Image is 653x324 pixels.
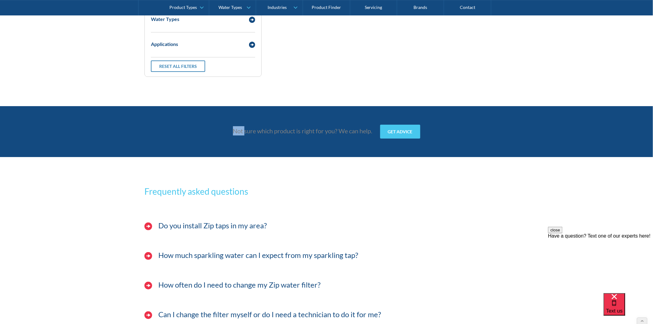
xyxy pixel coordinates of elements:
[144,185,509,198] h3: Frequently asked questions
[218,5,242,10] div: Water Types
[268,5,287,10] div: Industries
[233,126,372,135] p: Not sure which product is right for you? We can help.
[380,125,420,139] a: Get advice
[169,5,197,10] div: Product Types
[151,15,179,23] div: Water Types
[151,60,205,72] a: Reset all filters
[151,40,178,48] div: Applications
[158,280,321,289] h3: How often do I need to change my Zip water filter?
[158,251,358,260] h3: How much sparkling water can I expect from my sparkling tap?
[548,227,653,301] iframe: podium webchat widget prompt
[604,293,653,324] iframe: podium webchat widget bubble
[158,310,381,319] h3: Can I change the filter myself or do I need a technician to do it for me?
[158,221,267,230] h3: Do you install Zip taps in my area?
